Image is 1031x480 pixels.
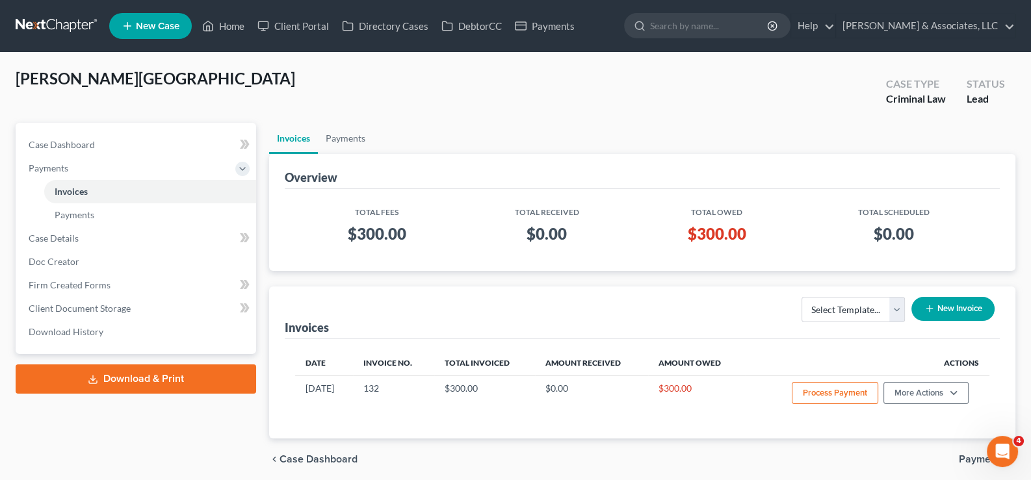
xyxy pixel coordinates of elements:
[295,199,459,218] th: Total Fees
[959,454,1015,464] button: Payments chevron_right
[459,199,635,218] th: Total Received
[318,123,373,154] a: Payments
[251,14,335,38] a: Client Portal
[809,223,979,244] h3: $0.00
[886,77,946,92] div: Case Type
[967,77,1005,92] div: Status
[434,349,535,375] th: Total Invoiced
[746,349,989,375] th: Actions
[836,14,1015,38] a: [PERSON_NAME] & Associates, LLC
[269,123,318,154] a: Invoices
[535,349,648,375] th: Amount Received
[886,92,946,107] div: Criminal Law
[29,326,103,337] span: Download History
[269,454,358,464] button: chevron_left Case Dashboard
[44,203,256,227] a: Payments
[295,376,353,412] td: [DATE]
[29,233,79,244] span: Case Details
[136,21,179,31] span: New Case
[18,227,256,250] a: Case Details
[353,376,434,412] td: 132
[55,186,88,197] span: Invoices
[29,279,111,290] span: Firm Created Forms
[285,320,329,335] div: Invoices
[29,256,79,267] span: Doc Creator
[295,349,353,375] th: Date
[280,454,358,464] span: Case Dashboard
[335,14,435,38] a: Directory Cases
[799,199,989,218] th: Total Scheduled
[508,14,581,38] a: Payments
[435,14,508,38] a: DebtorCC
[967,92,1005,107] div: Lead
[18,273,256,297] a: Firm Created Forms
[645,223,788,244] h3: $300.00
[792,382,878,404] button: Process Payment
[353,349,434,375] th: Invoice No.
[648,376,746,412] td: $300.00
[648,349,746,375] th: Amount Owed
[987,436,1018,467] iframe: Intercom live chat
[44,180,256,203] a: Invoices
[16,364,256,394] a: Download & Print
[911,297,995,321] button: New Invoice
[650,14,769,38] input: Search by name...
[18,297,256,320] a: Client Document Storage
[959,454,1005,464] span: Payments
[196,14,251,38] a: Home
[634,199,798,218] th: Total Owed
[18,250,256,273] a: Doc Creator
[18,320,256,344] a: Download History
[16,69,295,88] span: [PERSON_NAME][GEOGRAPHIC_DATA]
[306,223,449,244] h3: $300.00
[791,14,835,38] a: Help
[18,133,256,157] a: Case Dashboard
[1013,436,1024,446] span: 4
[434,376,535,412] td: $300.00
[285,170,337,185] div: Overview
[883,382,969,404] button: More Actions
[535,376,648,412] td: $0.00
[29,139,95,150] span: Case Dashboard
[29,303,131,314] span: Client Document Storage
[469,223,625,244] h3: $0.00
[269,454,280,464] i: chevron_left
[29,162,68,173] span: Payments
[55,209,94,220] span: Payments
